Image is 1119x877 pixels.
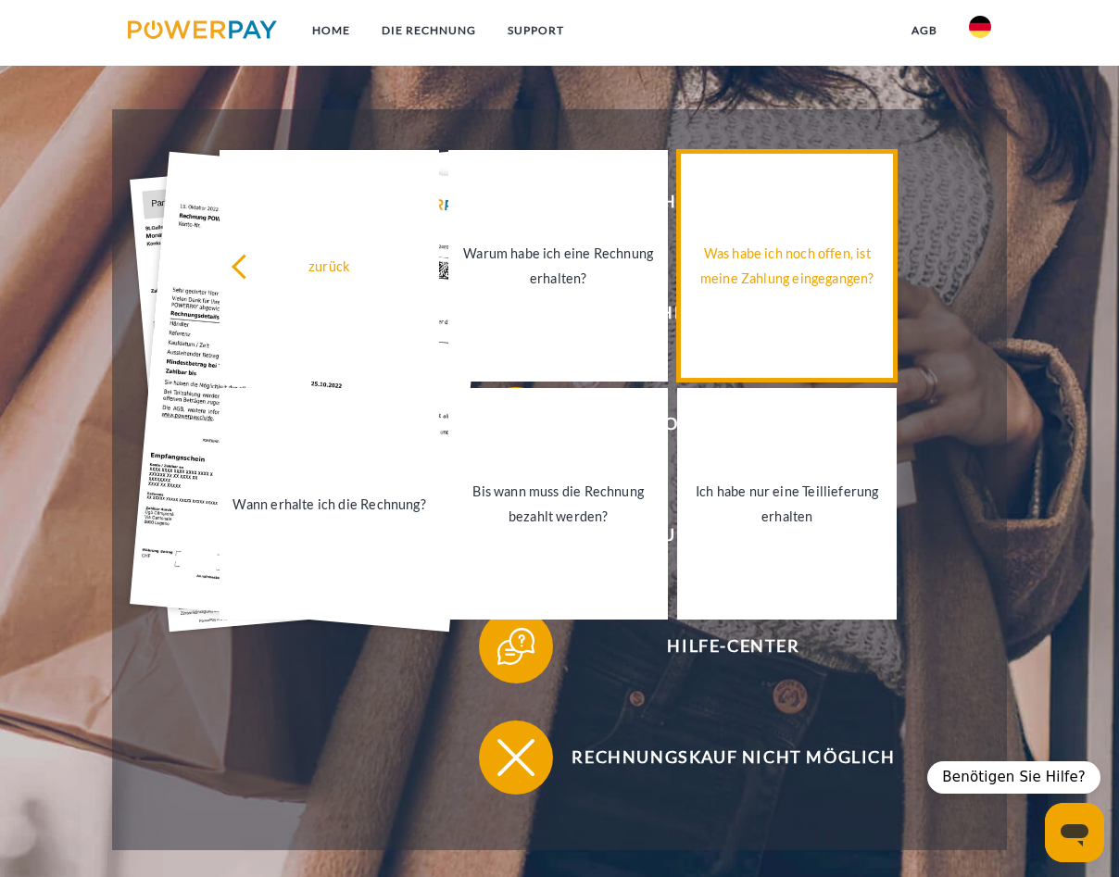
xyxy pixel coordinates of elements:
[507,720,961,795] span: Rechnungskauf nicht möglich
[896,14,953,47] a: agb
[969,16,991,38] img: de
[128,20,277,39] img: logo-powerpay.svg
[492,14,580,47] a: SUPPORT
[1045,803,1104,862] iframe: Schaltfläche zum Öffnen des Messaging-Fensters; Konversation läuft
[459,241,657,291] div: Warum habe ich eine Rechnung erhalten?
[927,761,1100,794] div: Benötigen Sie Hilfe?
[507,609,961,683] span: Hilfe-Center
[296,14,366,47] a: Home
[688,479,886,529] div: Ich habe nur eine Teillieferung erhalten
[688,241,886,291] div: Was habe ich noch offen, ist meine Zahlung eingegangen?
[493,734,539,781] img: qb_close.svg
[231,253,428,278] div: zurück
[493,623,539,670] img: qb_help.svg
[479,609,961,683] button: Hilfe-Center
[366,14,492,47] a: DIE RECHNUNG
[459,479,657,529] div: Bis wann muss die Rechnung bezahlt werden?
[479,720,961,795] button: Rechnungskauf nicht möglich
[231,492,428,517] div: Wann erhalte ich die Rechnung?
[677,150,897,382] a: Was habe ich noch offen, ist meine Zahlung eingegangen?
